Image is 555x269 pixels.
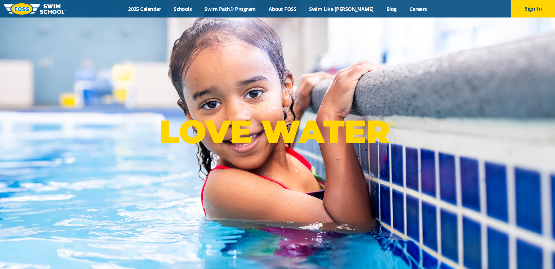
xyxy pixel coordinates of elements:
[262,5,303,12] a: About FOSS
[198,5,262,12] a: Swim Path® Program
[403,5,433,12] a: Careers
[390,120,396,129] sup: ®
[380,5,403,12] a: Blog
[167,5,198,12] a: Schools
[122,5,167,12] a: 2025 Calendar
[4,3,66,15] img: FOSS Swim School Logo
[303,5,380,12] a: Swim Like [PERSON_NAME]
[159,112,396,151] p: LOVE WATER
